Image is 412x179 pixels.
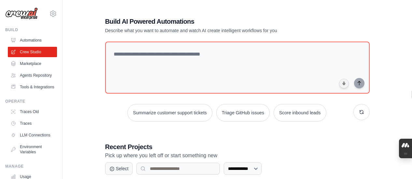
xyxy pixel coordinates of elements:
[105,27,324,34] p: Describe what you want to automate and watch AI create intelligent workflows for you
[8,107,57,117] a: Traces Old
[339,79,349,88] button: Click to speak your automation idea
[105,162,133,175] button: Select
[5,7,38,20] img: Logo
[8,35,57,45] a: Automations
[5,99,57,104] div: Operate
[8,82,57,92] a: Tools & Integrations
[105,142,370,151] h3: Recent Projects
[8,47,57,57] a: Crew Studio
[105,151,370,160] p: Pick up where you left off or start something new
[8,70,57,81] a: Agents Repository
[8,118,57,129] a: Traces
[8,130,57,140] a: LLM Connections
[8,142,57,157] a: Environment Variables
[379,148,412,179] iframe: Chat Widget
[127,104,212,121] button: Summarize customer support tickets
[353,104,370,120] button: Get new suggestions
[5,164,57,169] div: Manage
[5,27,57,32] div: Build
[105,17,324,26] h1: Build AI Powered Automations
[8,58,57,69] a: Marketplace
[274,104,326,121] button: Score inbound leads
[216,104,270,121] button: Triage GitHub issues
